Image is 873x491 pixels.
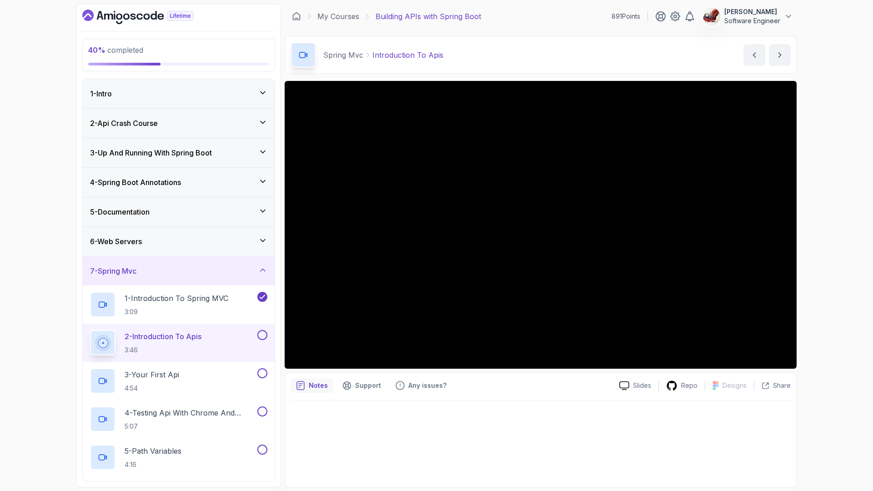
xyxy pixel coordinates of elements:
button: 3-Your First Api4:54 [90,368,267,394]
p: 5 - Path Variables [125,446,181,456]
h3: 4 - Spring Boot Annotations [90,177,181,188]
button: previous content [743,44,765,66]
p: 3 - Your First Api [125,369,179,380]
button: 5-Documentation [83,197,275,226]
p: 3:46 [125,346,201,355]
p: 4:54 [125,384,179,393]
h3: 7 - Spring Mvc [90,266,136,276]
span: completed [88,45,143,55]
h3: 3 - Up And Running With Spring Boot [90,147,212,158]
button: next content [769,44,791,66]
button: 6-Web Servers [83,227,275,256]
h3: 6 - Web Servers [90,236,142,247]
a: Slides [612,381,658,391]
p: Software Engineer [724,16,780,25]
button: 3-Up And Running With Spring Boot [83,138,275,167]
a: Repo [659,380,705,391]
p: Introduction To Apis [372,50,443,60]
p: Support [355,381,381,390]
p: Spring Mvc [323,50,363,60]
a: My Courses [317,11,359,22]
h3: 1 - Intro [90,88,112,99]
button: Feedback button [390,378,452,393]
button: notes button [291,378,333,393]
button: 1-Intro [83,79,275,108]
button: user profile image[PERSON_NAME]Software Engineer [702,7,793,25]
p: Any issues? [408,381,447,390]
p: 5:07 [125,422,256,431]
p: Notes [309,381,328,390]
button: Share [754,381,791,390]
iframe: chat widget [817,434,873,477]
button: 2-Api Crash Course [83,109,275,138]
iframe: 2 - Introduction to APIs [285,81,797,369]
p: Slides [633,381,651,390]
p: 891 Points [612,12,640,21]
img: user profile image [703,8,720,25]
h3: 2 - Api Crash Course [90,118,158,129]
p: Repo [681,381,697,390]
button: Support button [337,378,386,393]
button: 5-Path Variables4:16 [90,445,267,470]
p: 1 - Introduction To Spring MVC [125,293,228,304]
a: Dashboard [292,12,301,21]
p: [PERSON_NAME] [724,7,780,16]
p: 4:16 [125,460,181,469]
p: Share [773,381,791,390]
button: 7-Spring Mvc [83,256,275,286]
p: Building APIs with Spring Boot [376,11,481,22]
p: 3:09 [125,307,228,316]
p: Designs [722,381,747,390]
span: 40 % [88,45,105,55]
button: 4-Testing Api With Chrome And Intellij5:07 [90,406,267,432]
p: 4 - Testing Api With Chrome And Intellij [125,407,256,418]
a: Dashboard [82,10,215,24]
button: 4-Spring Boot Annotations [83,168,275,197]
h3: 5 - Documentation [90,206,150,217]
button: 1-Introduction To Spring MVC3:09 [90,292,267,317]
p: 2 - Introduction To Apis [125,331,201,342]
button: 2-Introduction To Apis3:46 [90,330,267,356]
